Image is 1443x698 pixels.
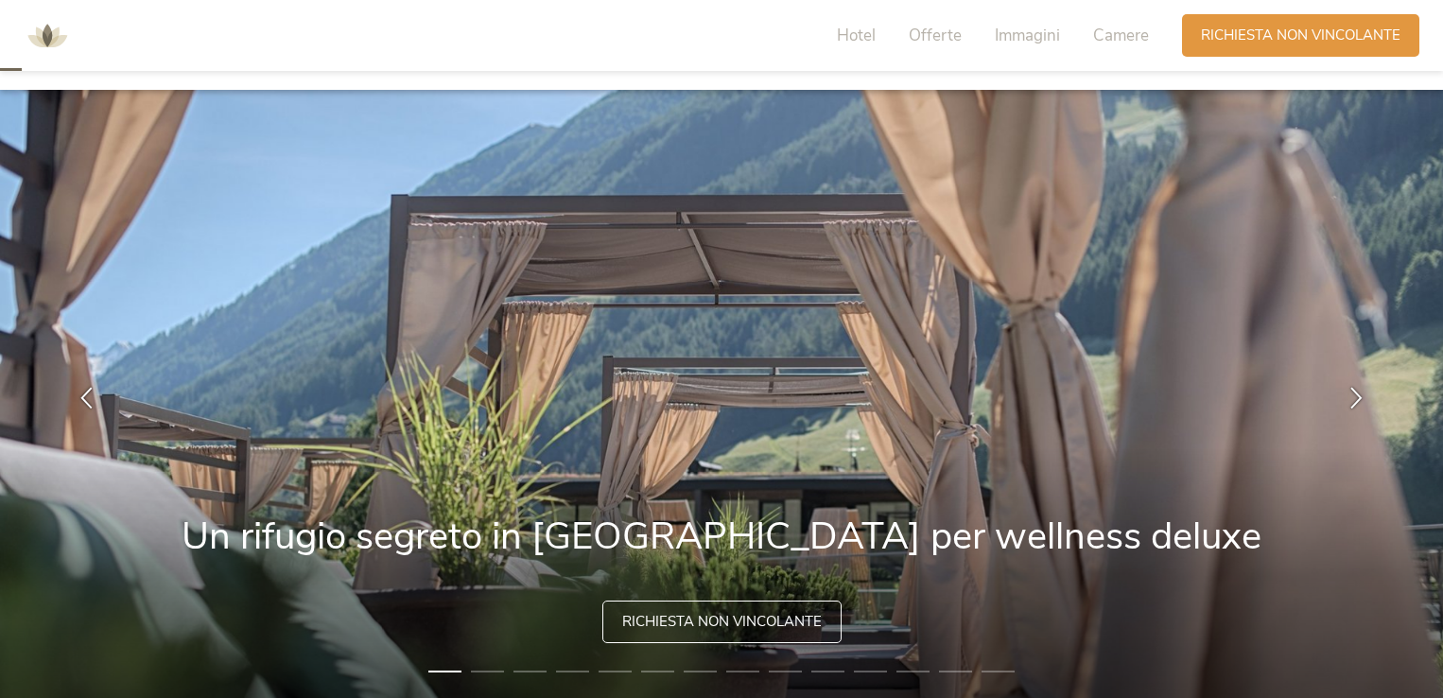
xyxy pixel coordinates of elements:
img: AMONTI & LUNARIS Wellnessresort [19,8,76,64]
span: Richiesta non vincolante [622,612,822,632]
span: Offerte [909,25,962,46]
span: Hotel [837,25,876,46]
span: Richiesta non vincolante [1201,26,1400,45]
span: Camere [1093,25,1149,46]
span: Immagini [995,25,1060,46]
a: AMONTI & LUNARIS Wellnessresort [19,28,76,42]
